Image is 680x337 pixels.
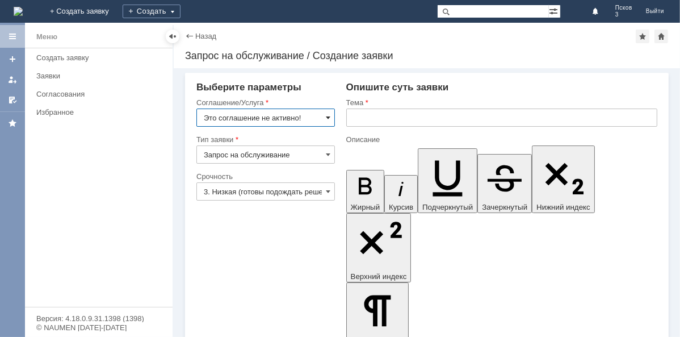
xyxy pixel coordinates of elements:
[196,173,333,180] div: Срочность
[346,213,412,283] button: Верхний индекс
[36,72,166,80] div: Заявки
[536,203,590,211] span: Нижний индекс
[36,324,161,331] div: © NAUMEN [DATE]-[DATE]
[185,50,669,61] div: Запрос на обслуживание / Создание заявки
[196,136,333,143] div: Тип заявки
[14,7,23,16] a: Перейти на домашнюю страницу
[532,145,595,213] button: Нижний индекс
[418,148,477,213] button: Подчеркнутый
[389,203,413,211] span: Курсив
[346,170,385,213] button: Жирный
[346,99,655,106] div: Тема
[3,70,22,89] a: Мои заявки
[32,67,170,85] a: Заявки
[549,5,560,16] span: Расширенный поиск
[166,30,179,43] div: Скрыть меню
[351,272,407,281] span: Верхний индекс
[346,82,449,93] span: Опишите суть заявки
[14,7,23,16] img: logo
[36,53,166,62] div: Создать заявку
[636,30,649,43] div: Добавить в избранное
[3,91,22,109] a: Мои согласования
[36,90,166,98] div: Согласования
[123,5,181,18] div: Создать
[195,32,216,40] a: Назад
[482,203,527,211] span: Зачеркнутый
[36,108,153,117] div: Избранное
[3,50,22,68] a: Создать заявку
[36,30,57,44] div: Меню
[196,82,301,93] span: Выберите параметры
[196,99,333,106] div: Соглашение/Услуга
[615,11,632,18] span: 3
[351,203,380,211] span: Жирный
[32,49,170,66] a: Создать заявку
[36,315,161,322] div: Версия: 4.18.0.9.31.1398 (1398)
[477,154,532,213] button: Зачеркнутый
[422,203,473,211] span: Подчеркнутый
[615,5,632,11] span: Псков
[654,30,668,43] div: Сделать домашней страницей
[384,175,418,213] button: Курсив
[32,85,170,103] a: Согласования
[346,136,655,143] div: Описание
